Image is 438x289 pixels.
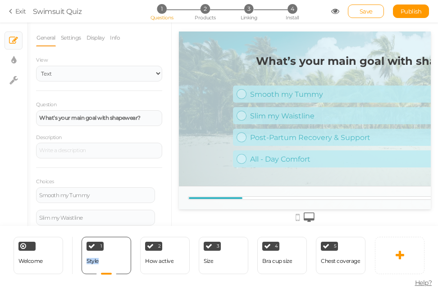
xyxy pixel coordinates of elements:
[140,237,190,274] div: 2 How active
[334,244,337,248] span: 5
[151,14,173,21] span: Questions
[71,123,325,132] div: All - Day Comfort
[71,59,325,67] div: Smooth my Tummy
[141,4,182,14] li: 1 Questions
[257,237,307,274] div: 4 Bra cup size
[204,258,213,264] div: Size
[36,102,56,108] label: Question
[316,237,365,274] div: 5 Chest coverage
[36,57,48,63] span: View
[228,4,270,14] li: 3 Linking
[348,5,384,18] div: Save
[217,244,219,248] span: 3
[39,114,141,121] strong: What’s your main goal with shapewear?
[9,7,26,16] a: Exit
[36,179,54,185] label: Choices
[157,4,166,14] span: 1
[262,258,292,264] div: Bra cup size
[286,14,299,21] span: Install
[360,8,373,15] span: Save
[71,80,325,89] div: Slim my Waistline
[199,237,248,274] div: 3 Size
[100,244,102,248] span: 1
[201,4,210,14] span: 2
[82,237,131,274] div: 1 Style
[184,4,226,14] li: 2 Products
[415,279,432,287] span: Help?
[158,244,161,248] span: 2
[39,193,152,198] div: Smooth my Tummy
[275,244,278,248] span: 4
[86,29,105,46] a: Display
[18,257,43,264] span: Welcome
[287,4,297,14] span: 4
[33,6,82,17] div: Swimsuit Quiz
[109,29,120,46] a: Info
[36,29,56,46] a: General
[145,258,173,264] div: How active
[14,237,63,274] div: Welcome
[195,14,216,21] span: Products
[77,23,306,36] strong: What’s your main goal with shapewear?
[87,258,99,264] div: Style
[71,102,325,110] div: Post-Partum Recovery & Support
[241,14,257,21] span: Linking
[39,215,152,221] div: Slim my Waistline
[401,8,422,15] span: Publish
[36,135,62,141] label: Description
[321,258,360,264] div: Chest coverage
[244,4,254,14] span: 3
[271,4,313,14] li: 4 Install
[60,29,82,46] a: Settings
